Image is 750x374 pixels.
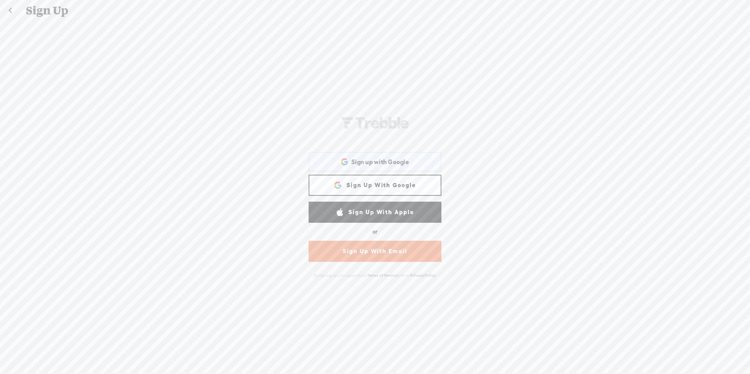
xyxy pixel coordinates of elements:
[309,152,441,172] div: Sign up with Google
[309,202,441,223] a: Sign Up With Apple
[351,158,409,166] span: Sign up with Google
[411,273,436,277] a: Privacy Policy
[372,225,378,238] div: or
[307,269,443,282] div: By signing up, you agree to our and our .
[309,175,441,196] a: Sign Up With Google
[309,241,441,262] a: Sign Up With Email
[368,273,397,277] a: Terms of Service
[20,0,730,21] div: Sign Up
